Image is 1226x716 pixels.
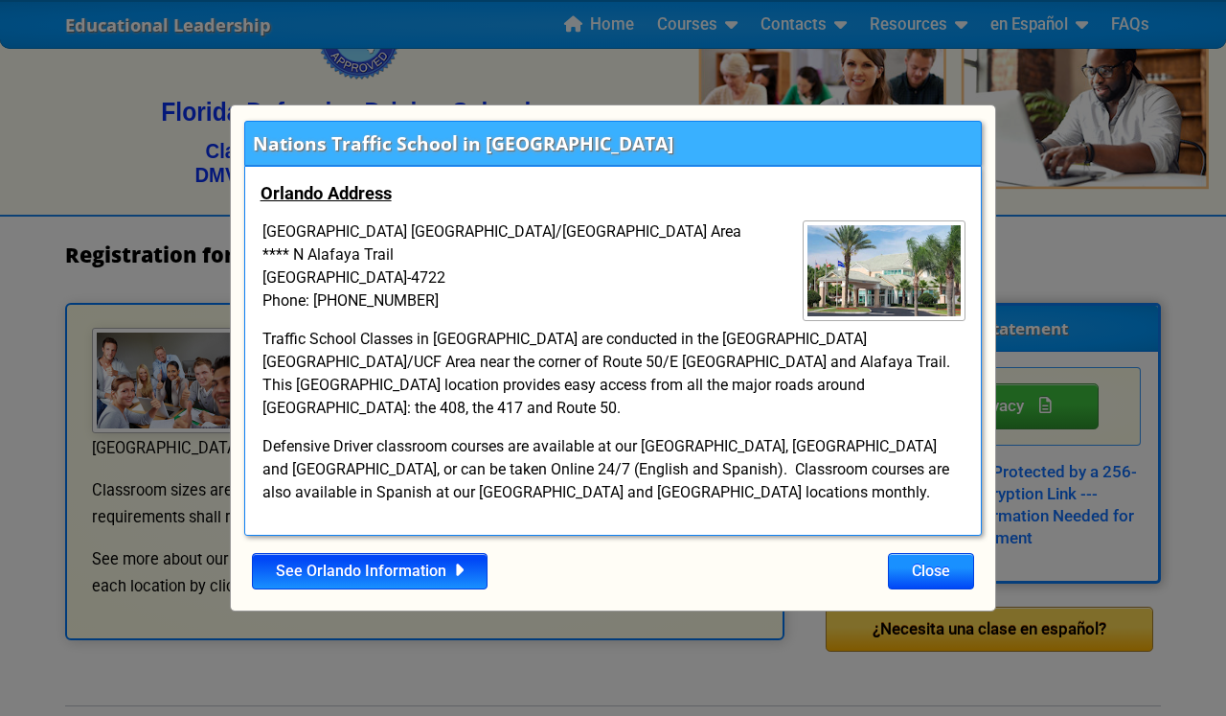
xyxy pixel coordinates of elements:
p: Defensive Driver classroom courses are available at our [GEOGRAPHIC_DATA], [GEOGRAPHIC_DATA] and ... [261,435,966,504]
button: Close [888,553,974,589]
p: [GEOGRAPHIC_DATA] [GEOGRAPHIC_DATA]/[GEOGRAPHIC_DATA] Area **** N Alafaya Trail [GEOGRAPHIC_DATA]... [261,220,966,312]
p: Traffic School Classes in [GEOGRAPHIC_DATA] are conducted in the [GEOGRAPHIC_DATA] [GEOGRAPHIC_DA... [261,328,966,420]
img: Florida Traffic School in Orlando [803,220,965,321]
h4: Orlando Address [261,182,966,205]
h3: Nations Traffic School in [GEOGRAPHIC_DATA] [253,130,673,156]
a: See Orlando Information [252,553,488,589]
